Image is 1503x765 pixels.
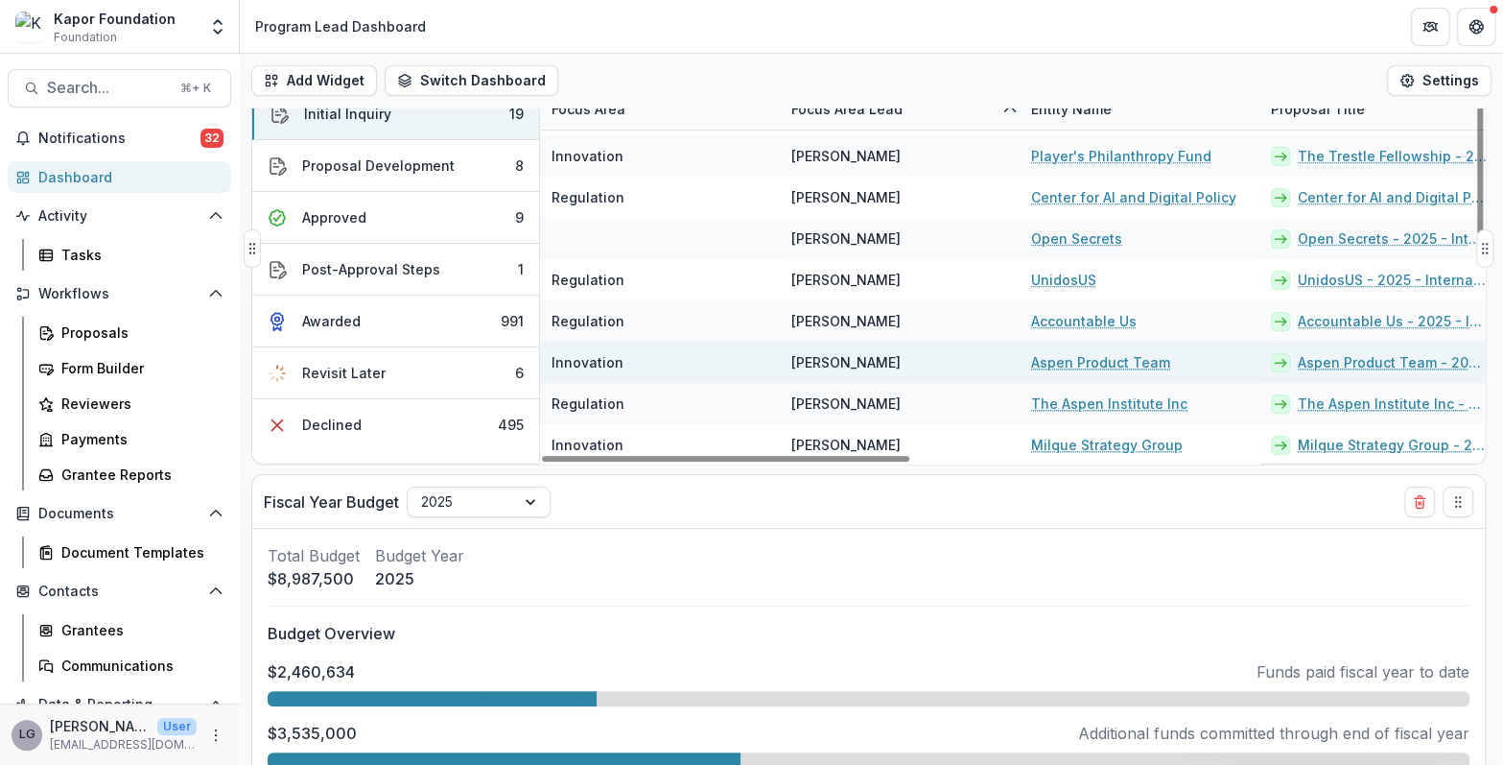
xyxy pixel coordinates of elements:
span: Innovation [552,146,623,166]
p: $3,535,000 [268,722,357,745]
div: 6 [515,363,524,383]
div: Lili Gangas [19,729,35,741]
a: Tasks [31,239,231,271]
a: Center for AI and Digital Policy - 2025 - Internal Grant Concept Form [1298,187,1488,207]
div: Focus Area [540,88,780,130]
a: Grantee Reports [31,459,231,490]
span: Documents [38,506,200,522]
span: [PERSON_NAME] [791,187,901,207]
div: 8 [515,155,524,176]
a: The Trestle Fellowship - 2025 - Internal Grant Concept Form [1298,146,1488,166]
div: Proposals [61,323,216,343]
button: Open Activity [8,201,231,231]
div: Proposal Title [1259,88,1499,130]
span: Innovation [552,352,623,372]
a: Document Templates [31,537,231,568]
a: Aspen Product Team [1031,352,1170,372]
a: Reviewers [31,388,231,419]
a: Open Secrets [1031,228,1122,249]
span: Regulation [552,394,624,414]
button: Revisit Later6 [252,347,539,399]
p: Budget Overview [268,622,1469,645]
a: The Aspen Institute Inc - 2025 - Internal Grant Concept Form [1298,394,1488,414]
button: Get Help [1457,8,1495,46]
span: Contacts [38,584,200,600]
p: 2025 [375,567,464,590]
span: [PERSON_NAME] [791,435,901,455]
div: Grantees [61,620,216,640]
div: Focus Area [540,99,637,119]
div: Program Lead Dashboard [255,16,426,36]
div: Kapor Foundation [54,9,176,29]
button: Drag [1443,487,1473,517]
button: Open Documents [8,498,231,529]
button: Open entity switcher [204,8,231,46]
button: Post-Approval Steps1 [252,244,539,296]
a: Communications [31,650,231,681]
p: $2,460,634 [268,660,355,683]
span: [PERSON_NAME] [791,394,901,414]
div: 495 [498,415,524,435]
div: Focus Area Lead [780,88,1020,130]
button: Initial Inquiry19 [252,88,539,140]
p: Additional funds committed through end of fiscal year [1078,722,1469,745]
button: Open Contacts [8,576,231,607]
div: Communications [61,656,216,676]
span: [PERSON_NAME] [791,228,901,249]
p: User [157,718,197,735]
div: Document Templates [61,542,216,562]
div: 19 [509,104,524,124]
div: Grantee Reports [61,465,216,485]
a: Proposals [31,317,231,348]
button: Switch Dashboard [385,65,558,96]
button: Settings [1387,65,1491,96]
a: UnidosUS - 2025 - Internal Grant Concept Form [1298,270,1488,290]
span: Regulation [552,187,624,207]
div: Payments [61,429,216,449]
a: Center for AI and Digital Policy [1031,187,1236,207]
div: Approved [302,207,366,227]
button: Open Workflows [8,278,231,309]
span: 32 [200,129,223,148]
button: Add Widget [251,65,377,96]
a: Accountable Us - 2025 - Internal Grant Concept Form [1298,311,1488,331]
p: Total Budget [268,544,360,567]
button: Partners [1411,8,1449,46]
p: [PERSON_NAME] [50,716,150,736]
div: Declined [302,415,362,435]
a: The Aspen Institute Inc [1031,394,1187,414]
div: Focus Area Lead [780,99,914,119]
span: [PERSON_NAME] [791,352,901,372]
div: 1 [518,259,524,279]
button: Drag [1476,229,1493,268]
button: Awarded991 [252,296,539,347]
a: Accountable Us [1031,311,1137,331]
div: Proposal Development [302,155,455,176]
button: More [204,724,227,747]
span: Search... [47,79,169,97]
div: Tasks [61,245,216,265]
div: ⌘ + K [176,78,215,99]
a: Payments [31,423,231,455]
p: Fiscal Year Budget [264,490,399,514]
a: Open Secrets - 2025 - Internal Grant Concept Form [1298,228,1488,249]
div: Dashboard [38,167,216,187]
span: Regulation [552,270,624,290]
button: Notifications32 [8,123,231,154]
a: Aspen Product Team - 2025 - Internal Grant Concept Form [1298,352,1488,372]
span: Notifications [38,131,200,147]
span: [PERSON_NAME] [791,270,901,290]
span: Innovation [552,435,623,455]
button: Drag [244,229,261,268]
nav: breadcrumb [247,12,434,40]
div: Entity Name [1020,99,1123,119]
span: Workflows [38,286,200,302]
p: $8,987,500 [268,567,360,590]
div: 9 [515,207,524,227]
span: [PERSON_NAME] [791,146,901,166]
div: Form Builder [61,358,216,378]
a: Milque Strategy Group [1031,435,1183,455]
div: Entity Name [1020,88,1259,130]
a: Player's Philanthropy Fund [1031,146,1211,166]
div: Revisit Later [302,363,386,383]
